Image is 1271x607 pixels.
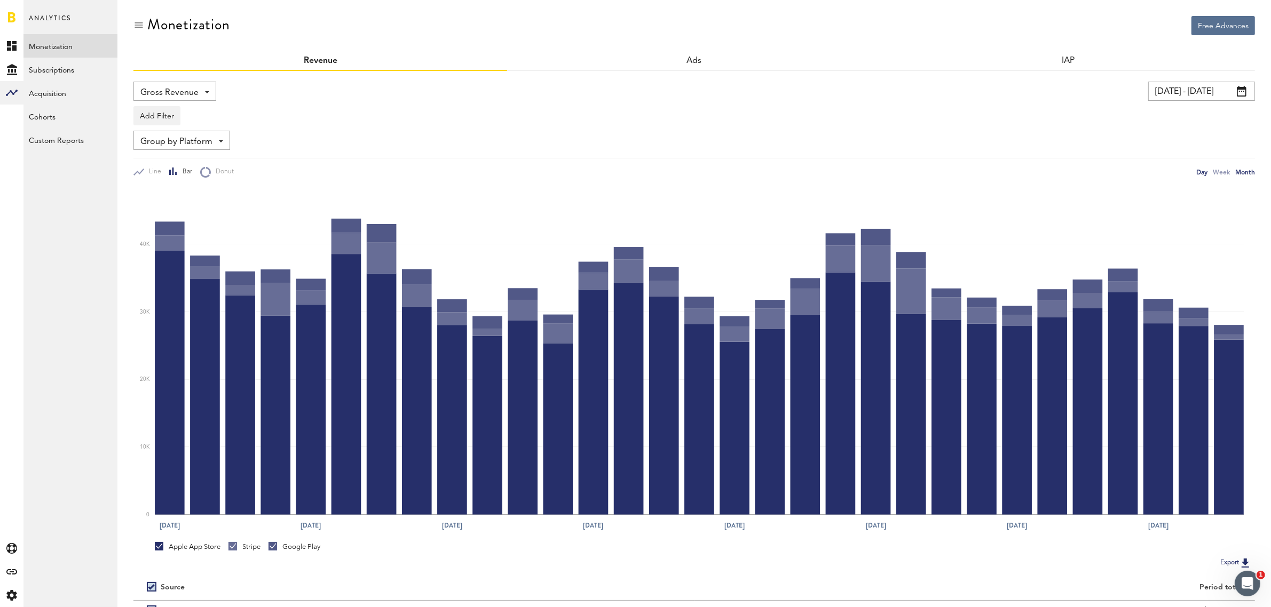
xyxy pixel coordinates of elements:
[23,81,117,105] a: Acquisition
[146,512,149,517] text: 0
[1191,16,1255,35] button: Free Advances
[140,133,212,151] span: Group by Platform
[1235,571,1260,596] iframe: Intercom live chat
[708,583,1242,592] div: Period total
[144,167,161,177] span: Line
[1062,57,1075,65] a: IAP
[1007,521,1027,530] text: [DATE]
[23,105,117,128] a: Cohorts
[155,542,220,552] div: Apple App Store
[1196,166,1207,178] div: Day
[140,84,199,102] span: Gross Revenue
[866,521,886,530] text: [DATE]
[178,167,192,177] span: Bar
[228,542,260,552] div: Stripe
[304,57,337,65] a: Revenue
[160,521,180,530] text: [DATE]
[23,128,117,151] a: Custom Reports
[23,34,117,58] a: Monetization
[1213,166,1230,178] div: Week
[1239,556,1252,569] img: Export
[140,444,150,450] text: 10K
[140,377,150,382] text: 20K
[724,521,745,530] text: [DATE]
[147,16,230,33] div: Monetization
[133,106,180,125] button: Add Filter
[161,583,185,592] div: Source
[442,521,462,530] text: [DATE]
[1217,556,1255,570] button: Export
[211,167,234,177] span: Donut
[140,242,150,247] text: 40K
[583,521,604,530] text: [DATE]
[301,521,321,530] text: [DATE]
[23,58,117,81] a: Subscriptions
[1257,571,1265,579] span: 1
[1148,521,1169,530] text: [DATE]
[21,7,60,17] span: Support
[1235,166,1255,178] div: Month
[140,309,150,315] text: 30K
[269,542,320,552] div: Google Play
[686,57,701,65] a: Ads
[29,12,71,34] span: Analytics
